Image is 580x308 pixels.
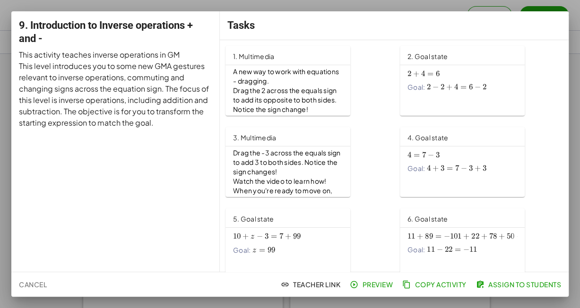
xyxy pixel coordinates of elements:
[469,163,473,173] span: 3
[233,67,340,85] span: A new way to work with equations - dragging.
[19,19,193,44] span: 9. Introduction to Inverse operations + and -
[475,163,481,173] span: +
[433,82,439,92] span: −
[233,52,274,60] span: 1. Multimedia
[233,148,342,176] span: Drag the -3 across the equals sign to add 3 to both sides. Notice the sign changes!
[19,280,47,289] span: Cancel
[225,127,389,197] a: 3. MultimediaDrag the -3 across the equals sign to add 3 to both sides. Notice the sign changes!W...
[516,231,522,241] span: +
[407,214,448,223] span: 6. Goal state
[233,245,251,255] span: Goal:
[441,82,444,92] span: 2
[15,276,51,293] button: Cancel
[252,247,256,254] span: z
[427,82,431,92] span: 2
[19,60,212,128] p: This level introduces you to some new GMA gestures relevant to inverse operations, commuting and ...
[400,276,470,293] button: Copy Activity
[268,245,276,255] span: 99
[435,231,441,241] span: =
[436,69,440,78] span: 6
[407,245,425,254] span: Goal:
[265,231,268,241] span: 3
[233,133,276,142] span: 3. Multimedia
[283,280,340,289] span: Teacher Link
[400,46,563,116] a: 2. Goal stateGoal:
[481,231,487,241] span: +
[233,105,308,113] span: Notice the sign change!
[413,69,419,78] span: +
[414,150,420,160] span: =
[478,280,561,289] span: Assign to Students
[407,133,448,142] span: 4. Goal state
[257,231,263,241] span: −
[293,231,301,241] span: 99
[427,245,435,254] span: 11
[460,82,467,92] span: =
[454,82,458,92] span: 4
[489,231,497,241] span: 78
[471,231,479,241] span: 22
[407,163,425,173] span: Goal:
[19,49,212,60] p: This activity teaches inverse operations in GM
[447,163,453,173] span: =
[251,233,254,240] span: z
[483,82,486,92] span: 2
[483,163,486,173] span: 3
[455,245,461,254] span: =
[422,150,426,160] span: 7
[400,208,563,278] a: 6. Goal stateGoal:
[279,276,344,293] button: Teacher Link
[499,231,505,241] span: +
[425,231,433,241] span: 89
[233,114,334,141] span: Watch this video to learn how! When you're ready to move on, click continue.
[428,150,434,160] span: −
[404,280,467,289] span: Copy Activity
[225,46,389,116] a: 1. MultimediaA new way to work with equations - dragging.Drag the 2 across the equals sign to add...
[463,245,469,254] span: −
[407,52,448,60] span: 2. Goal state
[417,231,423,241] span: +
[461,163,467,173] span: −
[407,150,411,160] span: 4
[427,163,431,173] span: 4
[421,69,425,78] span: 4
[469,82,473,92] span: 6
[233,214,274,223] span: 5. Goal state
[271,231,277,241] span: =
[225,208,389,278] a: 5. Goal stateGoal:
[436,150,440,160] span: 3
[469,245,477,254] span: 11
[507,231,515,241] span: 50
[433,163,439,173] span: +
[475,82,481,92] span: −
[242,231,249,241] span: +
[450,231,462,241] span: 101
[259,245,265,255] span: =
[220,11,569,40] div: Tasks
[463,231,469,241] span: +
[400,127,563,197] a: 4. Goal stateGoal:
[455,163,459,173] span: 7
[233,231,241,241] span: 10
[233,177,334,204] span: Watch the video to learn how! When you're ready to move on, click continue!
[446,82,452,92] span: +
[441,163,444,173] span: 3
[436,245,442,254] span: −
[348,276,397,293] button: Preview
[279,231,283,241] span: 7
[407,231,416,241] span: 11
[233,86,338,104] span: Drag the 2 across the equals sign to add its opposite to both sides.
[285,231,291,241] span: +
[443,231,450,241] span: −
[407,82,425,92] span: Goal:
[427,69,433,78] span: =
[407,69,411,78] span: 2
[474,276,565,293] button: Assign to Students
[352,280,393,289] span: Preview
[444,245,452,254] span: 22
